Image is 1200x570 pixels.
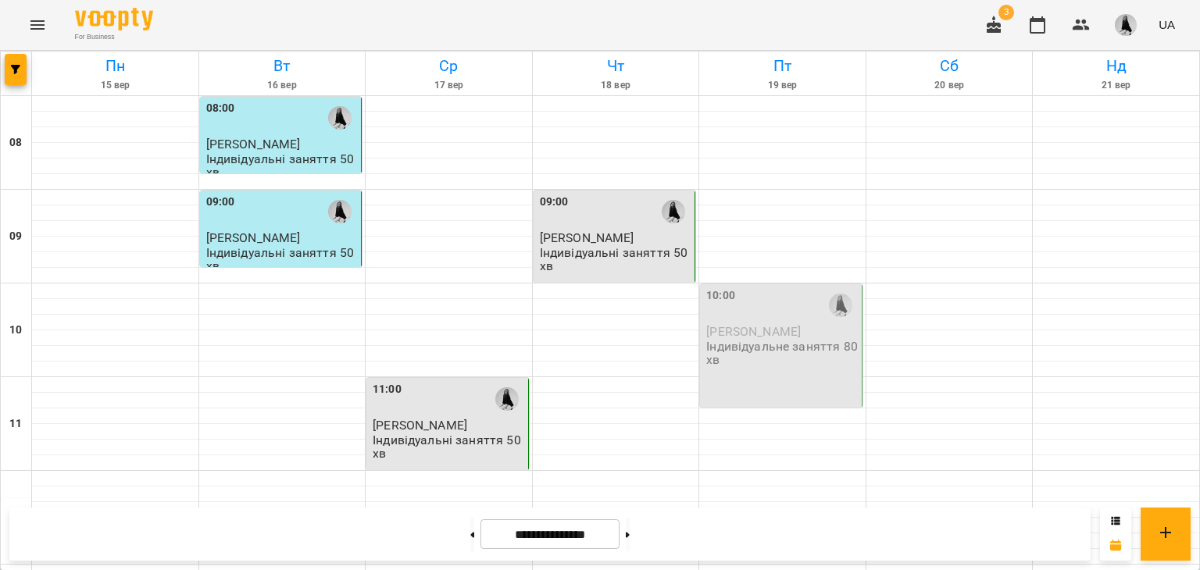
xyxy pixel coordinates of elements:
h6: 16 вер [202,78,363,93]
h6: 21 вер [1035,78,1197,93]
h6: 18 вер [535,78,697,93]
p: Індивідуальні заняття 50хв [540,246,692,273]
h6: Сб [869,54,1030,78]
img: Юлія Безушко [328,106,352,130]
h6: Вт [202,54,363,78]
label: 09:00 [206,194,235,211]
button: Menu [19,6,56,44]
h6: Ср [368,54,530,78]
img: Юлія Безушко [328,200,352,223]
span: 3 [998,5,1014,20]
label: 10:00 [706,287,735,305]
p: Індивідуальні заняття 50хв [373,433,525,461]
span: [PERSON_NAME] [540,230,634,245]
h6: 08 [9,134,22,151]
h6: 20 вер [869,78,1030,93]
h6: Чт [535,54,697,78]
label: 11:00 [373,381,402,398]
span: [PERSON_NAME] [373,418,467,433]
h6: Пн [34,54,196,78]
img: Юлія Безушко [662,200,685,223]
h6: 10 [9,322,22,339]
p: Індивідуальні заняття 50хв [206,246,359,273]
label: 08:00 [206,100,235,117]
span: UA [1159,16,1175,33]
span: [PERSON_NAME] [706,324,801,339]
p: Індивідуальне заняття 80хв [706,340,859,367]
img: Юлія Безушко [829,294,852,317]
h6: 09 [9,228,22,245]
img: 1ec0e5e8bbc75a790c7d9e3de18f101f.jpeg [1115,14,1137,36]
label: 09:00 [540,194,569,211]
button: UA [1152,10,1181,39]
span: For Business [75,32,153,42]
span: [PERSON_NAME] [206,230,301,245]
h6: 19 вер [702,78,863,93]
h6: 15 вер [34,78,196,93]
h6: 17 вер [368,78,530,93]
h6: Нд [1035,54,1197,78]
h6: 11 [9,415,22,433]
p: Індивідуальні заняття 50хв [206,152,359,180]
img: Юлія Безушко [495,387,519,411]
img: Voopty Logo [75,8,153,30]
span: [PERSON_NAME] [206,137,301,151]
h6: Пт [702,54,863,78]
